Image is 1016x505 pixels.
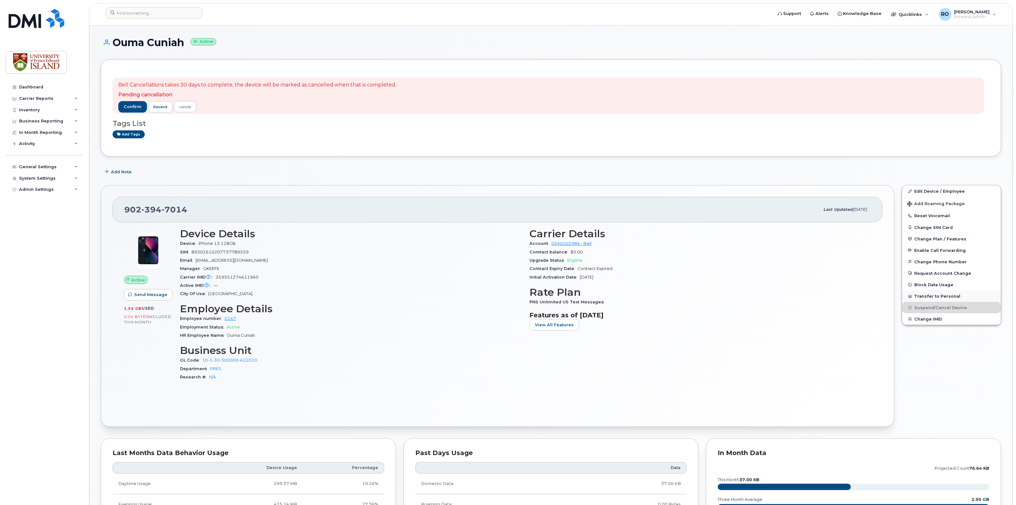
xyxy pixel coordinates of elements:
p: Bell Cancellations takes 30 days to complete, the device will be marked as cancelled when that is... [118,81,396,89]
tspan: 76.64 KB [969,466,989,471]
button: View All Features [529,319,579,330]
button: Suspend/Cancel Device [902,302,1001,313]
h3: Features as of [DATE] [529,311,871,319]
span: Contract balance [529,250,570,254]
h3: Device Details [180,228,522,239]
span: [EMAIL_ADDRESS][DOMAIN_NAME] [196,258,268,263]
h3: Employee Details [180,303,522,315]
td: Daytime Usage [113,474,212,494]
span: Add Note [111,169,132,175]
div: cancel [179,104,191,110]
span: GKEEFE [203,266,219,271]
td: Domestic Data [415,474,568,494]
div: Past Days Usage [415,450,687,456]
p: Pending cancellation [118,91,396,99]
a: N/A [209,375,216,379]
h3: Rate Plan [529,287,871,298]
text: projected count [935,466,989,471]
span: Add Roaming Package [907,201,965,207]
h3: Tags List [113,120,989,128]
span: Active [227,325,240,329]
a: Add tags [113,130,145,138]
span: [DATE] [580,275,593,280]
button: Change Plan / Features [902,233,1001,245]
a: Edit Device / Employee [902,185,1001,197]
button: Change IMEI [902,313,1001,325]
span: [GEOGRAPHIC_DATA] [208,291,252,296]
small: Active [190,38,216,45]
span: Email [180,258,196,263]
h1: Ouma Cuniah [101,37,1001,48]
span: used [142,306,154,311]
span: Research # [180,375,209,379]
span: 902 [124,205,187,214]
span: iPhone 13 128GB [198,241,236,246]
span: City Of Use [180,291,208,296]
td: 37.00 KB [568,474,687,494]
span: Initial Activation Date [529,275,580,280]
div: Last Months Data Behavior Usage [113,450,384,456]
span: Manager [180,266,203,271]
a: cancel [174,101,196,112]
td: 19.26% [303,474,384,494]
span: Contract Expired [577,266,612,271]
span: 359551274611960 [216,275,259,280]
text: this month [717,477,759,482]
span: Device [180,241,198,246]
span: Carrier IMEI [180,275,216,280]
span: SIM [180,250,191,254]
span: [DATE] [853,207,867,212]
span: Suspend/Cancel Device [914,305,967,310]
text: three month average [717,497,762,502]
button: Change Phone Number [902,256,1001,267]
span: PNS Unlimited US Text Messages [529,300,607,304]
span: Enable Call Forwarding [914,248,966,253]
button: Block Data Usage [902,279,1001,290]
th: Data [568,462,687,474]
button: confirm [118,101,147,113]
span: Employment Status [180,325,227,329]
span: GL Code [180,358,202,363]
span: Active [131,277,145,283]
h3: Carrier Details [529,228,871,239]
span: Upgrade Status [529,258,567,263]
span: Employee number [180,316,225,321]
span: 0.00 Bytes [124,315,148,319]
th: Device Usage [212,462,303,474]
span: 394 [142,205,162,214]
span: Send Message [134,292,167,298]
button: Change SIM Card [902,222,1001,233]
span: Department [180,366,210,371]
a: 0540202984 - Bell [551,241,591,246]
button: Transfer to Personal [902,290,1001,302]
button: Request Account Change [902,267,1001,279]
span: $0.00 [570,250,583,254]
span: Contract Expiry Date [529,266,577,271]
span: 7014 [162,205,187,214]
span: resend [153,104,167,109]
span: included this month [124,314,171,325]
span: Ouma Cuniah [227,333,255,338]
button: resend [148,101,173,113]
a: PRES [210,366,221,371]
span: confirm [124,104,142,110]
h3: Business Unit [180,345,522,356]
span: Eligible [567,258,582,263]
button: Enable Call Forwarding [902,245,1001,256]
text: 2.95 GB [971,497,989,502]
span: 1.52 GB [124,306,142,311]
button: Add Note [101,166,137,177]
span: HR Employee Name [180,333,227,338]
span: — [214,283,218,288]
span: 89302610207737789559 [191,250,249,254]
button: Add Roaming Package [902,197,1001,210]
img: image20231002-3703462-1ig824h.jpeg [129,231,167,269]
span: Change Plan / Features [914,236,966,241]
button: Reset Voicemail [902,210,1001,221]
span: Last updated [823,207,853,212]
button: Send Message [124,289,173,301]
a: 10-1-30-300000-622010 [202,358,257,363]
span: View All Features [535,322,574,328]
span: Account [529,241,551,246]
th: Percentage [303,462,384,474]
